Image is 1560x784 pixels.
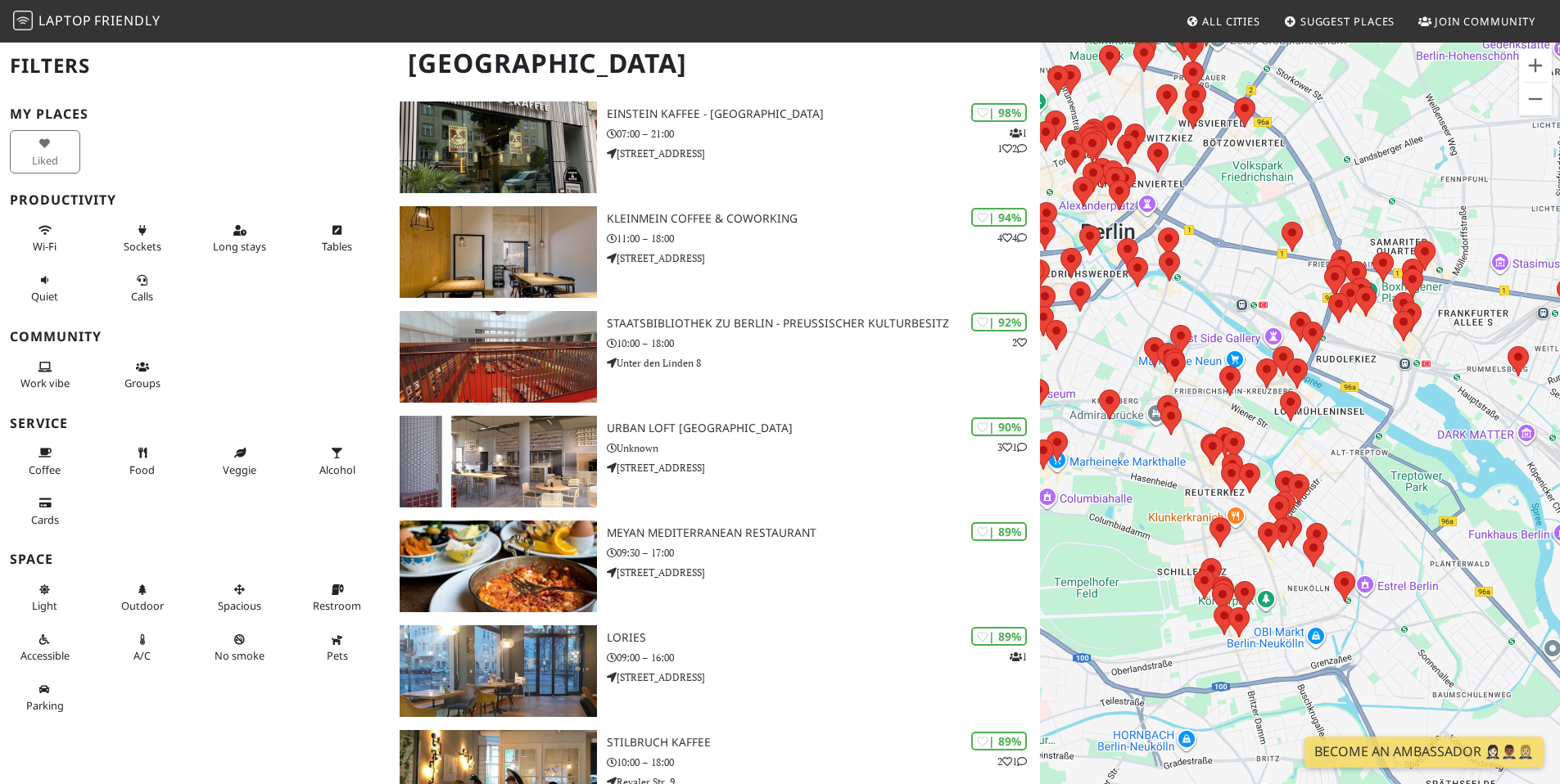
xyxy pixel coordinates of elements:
[107,354,178,397] button: Groups
[129,462,155,477] span: Food
[971,522,1027,541] div: | 89%
[107,217,178,260] button: Sockets
[10,576,80,620] button: Light
[31,289,58,304] span: Quiet
[32,598,57,613] span: Natural light
[395,41,1037,86] h1: [GEOGRAPHIC_DATA]
[400,416,597,507] img: URBAN LOFT Berlin
[607,631,1040,645] h3: Lories
[124,376,161,390] span: Group tables
[13,11,33,30] img: LaptopFriendly
[390,416,1040,507] a: URBAN LOFT Berlin | 90% 31 URBAN LOFT [GEOGRAPHIC_DATA] Unknown [STREET_ADDRESS]
[390,311,1040,403] a: Staatsbibliothek zu Berlin - Preußischer Kulturbesitz | 92% 2 Staatsbibliothek zu Berlin - Preußi...
[10,217,80,260] button: Wi-Fi
[1519,83,1552,115] button: Zoom out
[302,217,373,260] button: Tables
[10,676,80,719] button: Parking
[38,11,92,29] span: Laptop
[607,755,1040,770] p: 10:00 – 18:00
[133,648,151,663] span: Air conditioned
[1435,14,1535,29] span: Join Community
[10,552,380,567] h3: Space
[205,626,275,669] button: No smoke
[10,267,80,310] button: Quiet
[107,267,178,310] button: Calls
[10,41,380,91] h2: Filters
[302,576,373,620] button: Restroom
[319,462,355,477] span: Alcohol
[997,754,1027,769] p: 2 1
[607,146,1040,161] p: [STREET_ADDRESS]
[223,462,256,477] span: Veggie
[1010,649,1027,665] p: 1
[390,520,1040,612] a: Meyan Mediterranean Restaurant | 89% Meyan Mediterranean Restaurant 09:30 – 17:00 [STREET_ADDRESS]
[327,648,348,663] span: Pet friendly
[607,565,1040,580] p: [STREET_ADDRESS]
[607,650,1040,665] p: 09:00 – 16:00
[607,736,1040,750] h3: Stilbruch Kaffee
[10,192,380,208] h3: Productivity
[10,439,80,483] button: Coffee
[205,217,275,260] button: Long stays
[10,354,80,397] button: Work vibe
[971,732,1027,750] div: | 89%
[971,313,1027,331] div: | 92%
[400,311,597,403] img: Staatsbibliothek zu Berlin - Preußischer Kulturbesitz
[10,416,380,431] h3: Service
[10,106,380,122] h3: My Places
[997,439,1027,455] p: 3 1
[400,625,597,717] img: Lories
[31,512,59,527] span: Credit cards
[10,489,80,533] button: Cards
[607,317,1040,331] h3: Staatsbibliothek zu Berlin - Preußischer Kulturbesitz
[1519,49,1552,82] button: Zoom in
[121,598,164,613] span: Outdoor area
[607,126,1040,142] p: 07:00 – 21:00
[607,526,1040,540] h3: Meyan Mediterranean Restaurant
[94,11,160,29] span: Friendly
[971,627,1027,646] div: | 89%
[607,669,1040,685] p: [STREET_ADDRESS]
[10,626,80,669] button: Accessible
[607,231,1040,246] p: 11:00 – 18:00
[607,212,1040,226] h3: KleinMein Coffee & Coworking
[997,230,1027,246] p: 4 4
[971,417,1027,436] div: | 90%
[205,439,275,483] button: Veggie
[607,107,1040,121] h3: Einstein Kaffee - [GEOGRAPHIC_DATA]
[213,239,266,254] span: Long stays
[971,208,1027,227] div: | 94%
[205,576,275,620] button: Spacious
[971,103,1027,122] div: | 98%
[607,440,1040,456] p: Unknown
[607,250,1040,266] p: [STREET_ADDRESS]
[33,239,57,254] span: Stable Wi-Fi
[1300,14,1395,29] span: Suggest Places
[607,355,1040,371] p: Unter den Linden 8
[390,206,1040,298] a: KleinMein Coffee & Coworking | 94% 44 KleinMein Coffee & Coworking 11:00 – 18:00 [STREET_ADDRESS]
[390,101,1040,193] a: Einstein Kaffee - Charlottenburg | 98% 112 Einstein Kaffee - [GEOGRAPHIC_DATA] 07:00 – 21:00 [STR...
[218,598,261,613] span: Spacious
[400,520,597,612] img: Meyan Mediterranean Restaurant
[607,421,1040,435] h3: URBAN LOFT [GEOGRAPHIC_DATA]
[10,329,380,345] h3: Community
[124,239,161,254] span: Power sockets
[26,698,64,713] span: Parking
[107,626,178,669] button: A/C
[1179,7,1267,36] a: All Cities
[131,289,153,304] span: Video/audio calls
[302,439,373,483] button: Alcohol
[13,7,161,36] a: LaptopFriendly LaptopFriendly
[313,598,361,613] span: Restroom
[607,545,1040,561] p: 09:30 – 17:00
[20,648,70,663] span: Accessible
[107,576,178,620] button: Outdoor
[400,206,597,298] img: KleinMein Coffee & Coworking
[997,125,1027,156] p: 1 1 2
[1412,7,1542,36] a: Join Community
[1277,7,1402,36] a: Suggest Places
[29,462,61,477] span: Coffee
[107,439,178,483] button: Food
[20,376,70,390] span: People working
[607,336,1040,351] p: 10:00 – 18:00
